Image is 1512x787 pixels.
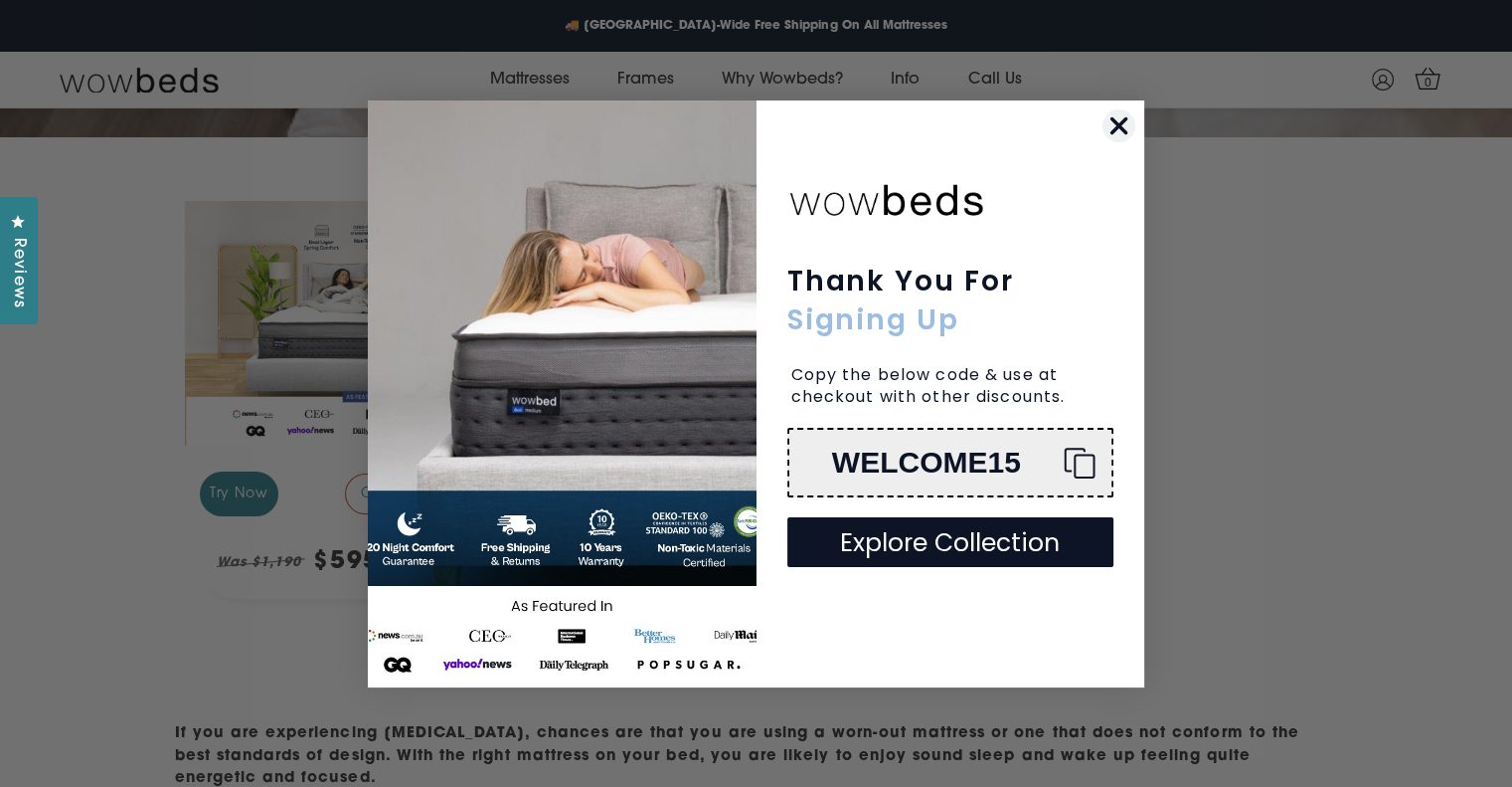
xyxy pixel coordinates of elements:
span: Signing Up [787,300,960,339]
img: wowbeds-logi [787,170,986,227]
span: Reviews [5,238,31,308]
span: Thank You For [787,262,1014,300]
div: WELCOME15 [805,446,1049,480]
button: Explore Collection [787,517,1114,567]
span: Copy the below code & use at checkout with other discounts. [791,363,1066,408]
button: Copy coupon code [787,428,1114,497]
img: 654b37c0-041b-4dc1-9035-2cedd1fa2a67.jpeg [368,100,756,688]
button: Close dialog [1101,108,1136,143]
